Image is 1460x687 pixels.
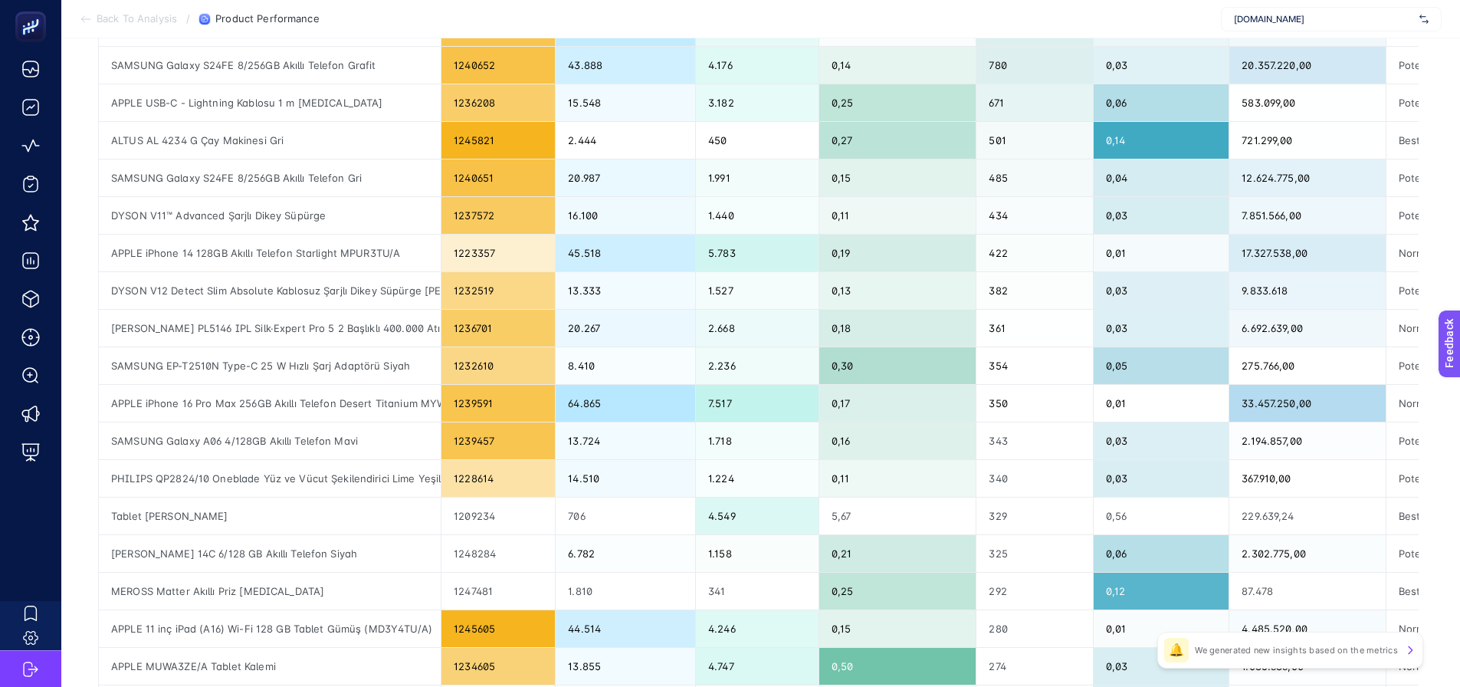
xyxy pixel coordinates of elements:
div: 0,18 [819,310,976,347]
div: ALTUS AL 4234 G Çay Makinesi Gri [99,122,441,159]
div: 1232610 [441,347,555,384]
div: 15.548 [556,84,695,121]
div: 1239591 [441,385,555,422]
div: 583.099,00 [1229,84,1386,121]
div: 434 [976,197,1092,234]
div: 1239457 [441,422,555,459]
div: 0,56 [1094,498,1229,534]
div: 0,03 [1094,310,1229,347]
div: 7.851.566,00 [1229,197,1386,234]
div: 671 [976,84,1092,121]
div: 1.224 [696,460,819,497]
div: 1.810 [556,573,695,610]
div: 0,11 [819,460,976,497]
div: 1.158 [696,535,819,572]
div: 0,15 [819,610,976,647]
div: 5,67 [819,498,976,534]
div: 706 [556,498,695,534]
div: 33.457.250,00 [1229,385,1386,422]
div: 4.246 [696,610,819,647]
div: 0,12 [1094,573,1229,610]
div: 0,01 [1094,610,1229,647]
div: 1237572 [441,197,555,234]
div: [PERSON_NAME] 14C 6/128 GB Akıllı Telefon Siyah [99,535,441,572]
div: [PERSON_NAME] PL5146 IPL Silk·Expert Pro 5 2 Başlıklı 400.000 Atımlı Lazer Epilasyon Cihazı [MEDI... [99,310,441,347]
div: 2.236 [696,347,819,384]
div: 4.176 [696,47,819,84]
div: 1245821 [441,122,555,159]
div: 340 [976,460,1092,497]
img: svg%3e [1419,12,1429,27]
div: 4.485.520,00 [1229,610,1386,647]
div: 0,13 [819,272,976,309]
div: 341 [696,573,819,610]
div: 20.357.220,00 [1229,47,1386,84]
div: 0,03 [1094,422,1229,459]
span: Product Performance [215,13,319,25]
div: 0,03 [1094,460,1229,497]
div: 1.991 [696,159,819,196]
div: 0,03 [1094,648,1229,685]
div: 1232519 [441,272,555,309]
div: 5.783 [696,235,819,271]
div: 14.510 [556,460,695,497]
div: 0,21 [819,535,976,572]
div: 0,19 [819,235,976,271]
div: 13.333 [556,272,695,309]
div: 0,30 [819,347,976,384]
div: 2.668 [696,310,819,347]
div: 0,25 [819,573,976,610]
div: SAMSUNG EP-T2510N Type-C 25 W Hızlı Şarj Adaptörü Siyah [99,347,441,384]
div: 17.327.538,00 [1229,235,1386,271]
div: 275.766,00 [1229,347,1386,384]
div: 0,15 [819,159,976,196]
div: 0,14 [819,47,976,84]
div: 780 [976,47,1092,84]
div: 382 [976,272,1092,309]
div: 501 [976,122,1092,159]
div: 87.478 [1229,573,1386,610]
div: 450 [696,122,819,159]
div: 0,50 [819,648,976,685]
div: 0,14 [1094,122,1229,159]
div: APPLE USB-C - Lightning Kablosu 1 m [MEDICAL_DATA] [99,84,441,121]
div: 0,05 [1094,347,1229,384]
div: 229.639,24 [1229,498,1386,534]
div: 1.527 [696,272,819,309]
div: 43.888 [556,47,695,84]
div: SAMSUNG Galaxy S24FE 8/256GB Akıllı Telefon Grafit [99,47,441,84]
span: Feedback [9,5,58,17]
div: 3.182 [696,84,819,121]
span: Back To Analysis [97,13,177,25]
div: 0,03 [1094,197,1229,234]
div: 1236208 [441,84,555,121]
div: 0,06 [1094,535,1229,572]
div: 1245605 [441,610,555,647]
div: 325 [976,535,1092,572]
div: 4.747 [696,648,819,685]
div: 1248284 [441,535,555,572]
div: 354 [976,347,1092,384]
div: PHILIPS QP2824/10 Oneblade Yüz ve Vücut Şekilendirici Lime Yeşili / Siyah [99,460,441,497]
div: 20.267 [556,310,695,347]
div: 0,01 [1094,385,1229,422]
div: 🔔 [1164,638,1189,662]
div: 1236701 [441,310,555,347]
div: 0,01 [1094,235,1229,271]
div: 45.518 [556,235,695,271]
div: 292 [976,573,1092,610]
div: 6.782 [556,535,695,572]
div: DYSON V12 Detect Slim Absolute Kablosuz Şarjlı Dikey Süpürge [PERSON_NAME] [99,272,441,309]
div: 16.100 [556,197,695,234]
div: 4.549 [696,498,819,534]
div: 721.299,00 [1229,122,1386,159]
div: 1240651 [441,159,555,196]
div: 12.624.775,00 [1229,159,1386,196]
div: 422 [976,235,1092,271]
div: 1.440 [696,197,819,234]
div: 0,04 [1094,159,1229,196]
div: SAMSUNG Galaxy A06 4/128GB Akıllı Telefon Mavi [99,422,441,459]
div: 0,16 [819,422,976,459]
div: 367.910,00 [1229,460,1386,497]
div: APPLE 11 inç iPad (A16) Wi-Fi 128 GB Tablet Gümüş (MD3Y4TU/A) [99,610,441,647]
